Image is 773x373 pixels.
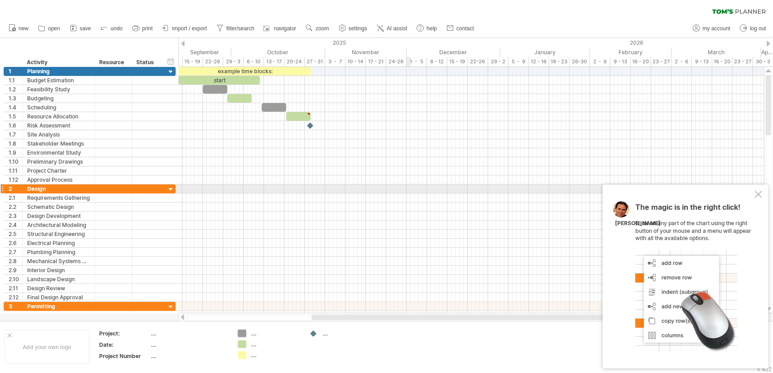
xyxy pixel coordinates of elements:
div: January 2026 [500,47,590,57]
a: filter/search [214,23,257,34]
div: 2.12 [9,293,22,302]
div: 15 - 19 [182,57,203,66]
div: 22-26 [468,57,488,66]
div: 29 - 3 [223,57,244,66]
div: 10 - 14 [346,57,366,66]
div: 2 - 6 [590,57,610,66]
div: Schematic Design [27,203,90,211]
div: Preliminary Drawings [27,157,90,166]
a: settings [336,23,370,34]
div: December 2025 [407,47,500,57]
div: 5 - 9 [509,57,529,66]
div: Resource Allocation [27,112,90,121]
div: 26-30 [570,57,590,66]
div: 1.5 [9,112,22,121]
span: help [427,25,437,32]
div: September 2025 [142,47,231,57]
div: Structural Engineering [27,230,90,238]
a: print [130,23,155,34]
span: import / export [172,25,207,32]
div: 16 - 20 [712,57,733,66]
div: v 422 [757,366,772,373]
div: 23 - 27 [733,57,753,66]
div: Site Analysis [27,130,90,139]
div: 3 [9,302,22,311]
div: 2.3 [9,212,22,220]
div: 2 - 6 [672,57,692,66]
div: .... [151,352,227,360]
div: Approval Process [27,175,90,184]
div: Budget Estimation [27,76,90,85]
div: 3.1 [9,311,22,320]
div: Date: [99,341,149,349]
span: my account [703,25,730,32]
div: 12 - 16 [529,57,549,66]
div: 1.2 [9,85,22,94]
span: settings [349,25,367,32]
div: Plumbing Planning [27,248,90,256]
div: 13 - 17 [264,57,284,66]
div: Budgeting [27,94,90,103]
div: 22-26 [203,57,223,66]
span: new [19,25,29,32]
div: 2.4 [9,221,22,229]
span: The magic is in the right click! [635,203,740,216]
div: start [178,76,260,85]
div: November 2025 [325,47,407,57]
div: 1.6 [9,121,22,130]
div: Project: [99,330,149,337]
div: 17 - 21 [366,57,386,66]
div: 2.2 [9,203,22,211]
div: 16 - 20 [631,57,651,66]
a: save [67,23,94,34]
div: Add your own logo [5,330,89,364]
div: 1.8 [9,139,22,148]
div: example time blocks: [178,67,311,76]
div: Design Development [27,212,90,220]
div: 29 - 2 [488,57,509,66]
a: import / export [160,23,210,34]
a: undo [98,23,125,34]
div: 2.6 [9,239,22,247]
div: 1 [9,67,22,76]
div: 2 [9,184,22,193]
a: my account [691,23,733,34]
div: Project Number [99,352,149,360]
div: Resource [99,58,127,67]
div: 2.5 [9,230,22,238]
div: Permit Research [27,311,90,320]
a: help [414,23,440,34]
span: AI assist [387,25,407,32]
div: 2.10 [9,275,22,283]
div: Final Design Approval [27,293,90,302]
div: 9 - 13 [610,57,631,66]
div: Permitting [27,302,90,311]
div: 20-24 [284,57,305,66]
div: 1.7 [9,130,22,139]
div: 1.11 [9,166,22,175]
div: .... [151,341,227,349]
div: 8 - 12 [427,57,447,66]
div: February 2026 [590,47,672,57]
div: 3 - 7 [325,57,346,66]
div: Requirements Gathering [27,194,90,202]
div: .... [251,330,300,337]
div: .... [151,330,227,337]
div: 2.1 [9,194,22,202]
a: log out [738,23,769,34]
div: 1.1 [9,76,22,85]
a: new [6,23,31,34]
div: 9 - 13 [692,57,712,66]
div: 23 - 27 [651,57,672,66]
div: 27 - 31 [305,57,325,66]
div: 2.7 [9,248,22,256]
div: [PERSON_NAME] [615,220,661,227]
span: open [48,25,60,32]
div: Status [136,58,156,67]
div: 6 - 10 [244,57,264,66]
div: Architectural Modeling [27,221,90,229]
div: Risk Assessment [27,121,90,130]
span: print [142,25,153,32]
div: 2.9 [9,266,22,274]
span: undo [110,25,123,32]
